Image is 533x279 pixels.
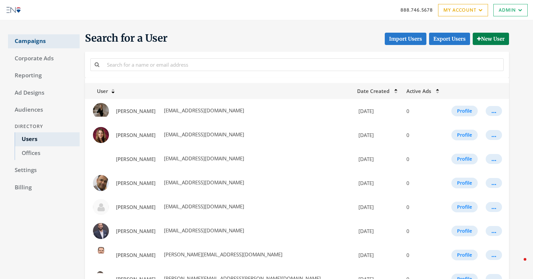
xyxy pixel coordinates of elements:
a: [PERSON_NAME] [112,105,160,117]
a: Offices [15,146,80,160]
a: [PERSON_NAME] [112,153,160,165]
button: Profile [451,178,478,188]
a: [PERSON_NAME] [112,177,160,189]
img: Abhir Garg profile [93,175,109,191]
button: Profile [451,130,478,140]
a: [PERSON_NAME] [112,129,160,141]
a: Campaigns [8,34,80,48]
img: Ace Zhang profile [93,199,109,215]
img: Adam Di Francesco profile [93,247,109,263]
a: [PERSON_NAME] [112,225,160,237]
img: Abbie Kaczmarek profile [93,103,109,119]
button: ... [486,250,502,260]
td: [DATE] [353,219,403,243]
td: [DATE] [353,195,403,219]
div: ... [491,231,496,231]
td: 0 [402,219,443,243]
button: Profile [451,154,478,164]
td: 0 [402,243,443,267]
button: ... [486,202,502,212]
span: [PERSON_NAME] [116,108,156,114]
span: [PERSON_NAME][EMAIL_ADDRESS][DOMAIN_NAME] [163,251,282,258]
span: [PERSON_NAME] [116,252,156,258]
span: [PERSON_NAME] [116,204,156,210]
img: Abby Evans profile [93,127,109,143]
td: 0 [402,123,443,147]
a: Ad Designs [8,86,80,100]
td: 0 [402,147,443,171]
button: ... [486,106,502,116]
div: ... [491,207,496,207]
a: Export Users [429,33,470,45]
button: Import Users [385,33,426,45]
a: Admin [493,4,528,16]
div: Directory [8,120,80,133]
a: [PERSON_NAME] [112,249,160,261]
td: [DATE] [353,99,403,123]
span: Active Ads [406,88,431,94]
div: ... [491,255,496,255]
button: New User [473,33,509,45]
button: ... [486,178,502,188]
a: Corporate Ads [8,52,80,66]
span: [EMAIL_ADDRESS][DOMAIN_NAME] [163,107,244,114]
button: Profile [451,250,478,260]
iframe: Intercom live chat [510,256,526,272]
span: [EMAIL_ADDRESS][DOMAIN_NAME] [163,155,244,162]
td: [DATE] [353,123,403,147]
td: [DATE] [353,171,403,195]
span: [EMAIL_ADDRESS][DOMAIN_NAME] [163,131,244,138]
button: Profile [451,106,478,116]
button: ... [486,226,502,236]
a: Audiences [8,103,80,117]
td: 0 [402,171,443,195]
img: Adwerx [5,2,22,18]
button: ... [486,154,502,164]
div: ... [491,183,496,183]
td: [DATE] [353,243,403,267]
button: ... [486,130,502,140]
a: Users [15,132,80,146]
span: Date Created [357,88,389,94]
span: Search for a User [85,32,168,45]
span: [PERSON_NAME] [116,132,156,138]
a: Billing [8,181,80,195]
div: ... [491,135,496,135]
td: [DATE] [353,147,403,171]
span: [PERSON_NAME] [116,228,156,234]
img: Adam Clermont profile [93,223,109,239]
span: [EMAIL_ADDRESS][DOMAIN_NAME] [163,227,244,234]
span: [PERSON_NAME] [116,156,156,162]
span: [PERSON_NAME] [116,180,156,186]
span: [EMAIL_ADDRESS][DOMAIN_NAME] [163,203,244,210]
button: Profile [451,226,478,236]
button: Profile [451,202,478,212]
img: Abby Tallach profile [93,151,109,167]
span: [EMAIL_ADDRESS][DOMAIN_NAME] [163,179,244,186]
a: My Account [438,4,488,16]
td: 0 [402,99,443,123]
a: [PERSON_NAME] [112,201,160,213]
i: Search for a name or email address [95,62,99,67]
div: ... [491,159,496,159]
td: 0 [402,195,443,219]
a: 888.746.5678 [400,6,433,13]
a: Settings [8,163,80,177]
a: Reporting [8,69,80,83]
input: Search for a name or email address [103,58,504,71]
span: User [89,88,108,94]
